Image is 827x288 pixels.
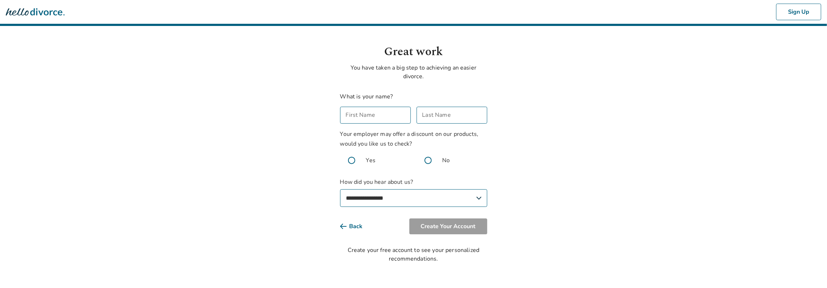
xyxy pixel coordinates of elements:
label: How did you hear about us? [340,178,487,207]
iframe: Chat Widget [791,253,827,288]
span: Yes [366,156,375,165]
span: Your employer may offer a discount on our products, would you like us to check? [340,130,479,148]
label: What is your name? [340,93,393,101]
button: Back [340,218,374,234]
button: Create Your Account [409,218,487,234]
h1: Great work [340,43,487,61]
button: Sign Up [776,4,821,20]
span: No [443,156,450,165]
p: You have taken a big step to achieving an easier divorce. [340,63,487,81]
div: Create your free account to see your personalized recommendations. [340,246,487,263]
select: How did you hear about us? [340,189,487,207]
